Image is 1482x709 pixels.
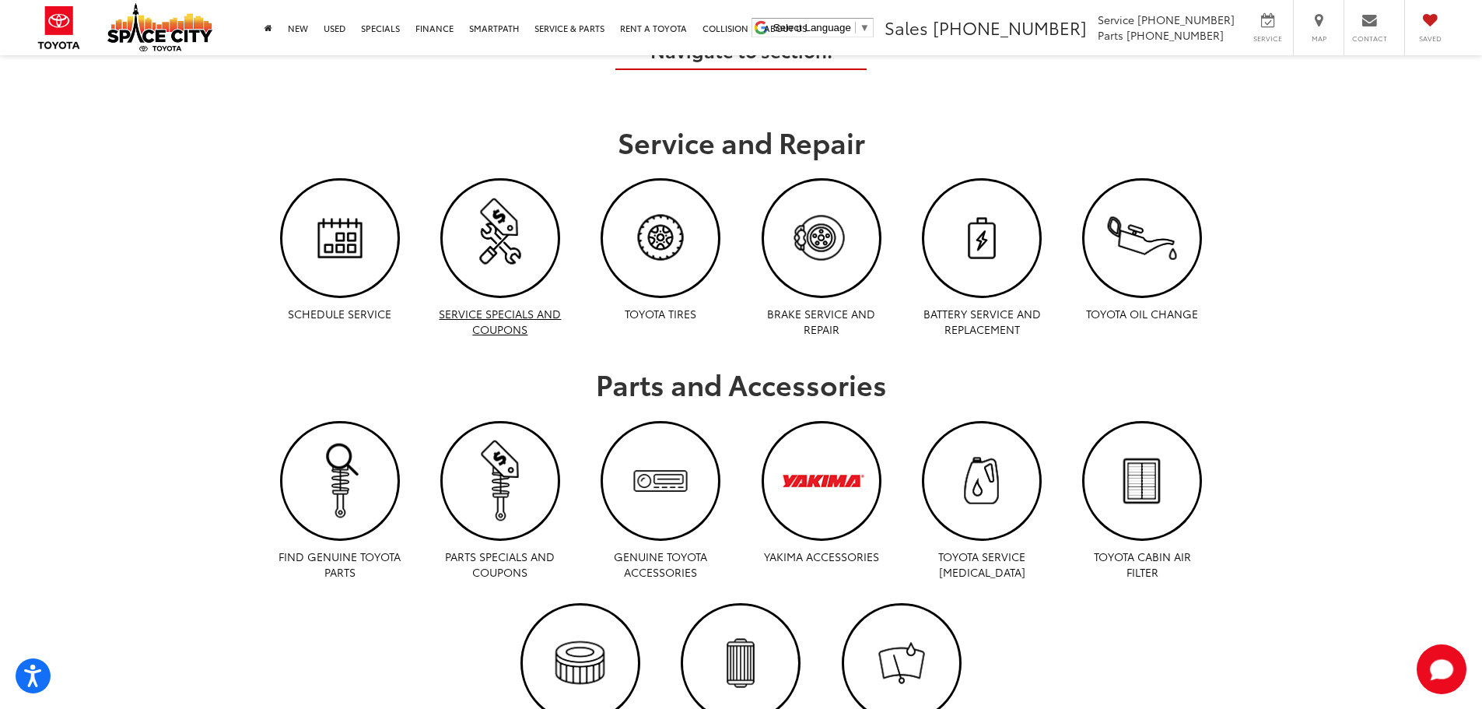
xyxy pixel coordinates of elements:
[918,306,1046,337] p: Battery Service and Replacement
[275,306,404,321] p: Schedule Service
[933,15,1087,40] span: [PHONE_NUMBER]
[902,421,1062,580] a: Toyota Service Fluid Replacement | Space City Toyota in Humble TX Toyota Service [MEDICAL_DATA]
[597,306,725,321] p: Toyota Tires
[436,306,564,337] p: Service Specials and Coupons
[259,421,419,580] a: Find Genuine Toyota Parts | Space City Toyota in Humble TX Find Genuine Toyota Parts
[1352,33,1387,44] span: Contact
[282,423,398,539] img: Find Genuine Toyota Parts | Space City Toyota in Humble TX
[580,178,741,321] a: Toyota Tires | Space City Toyota in Humble TX Toyota Tires
[764,181,879,296] img: Brake Service and Repair | Space City Toyota in Humble TX
[1250,33,1285,44] span: Service
[240,126,1243,157] h3: Service and Repair
[924,181,1039,296] img: Battery Service and Replacement | Space City Toyota in Humble TX
[741,421,902,564] a: Yakima Accessories | Space City Toyota in Humble TX Yakima Accessories
[1078,549,1207,580] p: Toyota Cabin Air Filter
[1098,27,1123,43] span: Parts
[436,549,564,580] p: Parts Specials and Coupons
[1098,12,1134,27] span: Service
[240,368,1243,399] h3: Parts and Accessories
[1417,644,1466,694] svg: Start Chat
[1413,33,1447,44] span: Saved
[443,423,558,539] img: Parts Specials and Coupons | Space City Toyota in Humble TX
[275,549,404,580] p: Find Genuine Toyota Parts
[259,178,419,321] a: Schedule Service | Space City Toyota in Humble TX Schedule Service
[924,423,1039,539] img: Toyota Service Fluid Replacement | Space City Toyota in Humble TX
[1062,421,1222,580] a: Toyota Cabin Air Filter | Space City Toyota in Humble TX Toyota Cabin Air Filter
[597,549,725,580] p: Genuine Toyota Accessories
[1062,178,1222,321] a: Toyota Oil Change | Space City Toyota in Humble TX Toyota Oil Change
[918,549,1046,580] p: Toyota Service [MEDICAL_DATA]
[1302,33,1336,44] span: Map
[741,178,902,337] a: Brake Service and Repair | Space City Toyota in Humble TX Brake Service and Repair
[443,181,558,296] img: Service Specials and Coupons | Space City Toyota in Humble TX
[1417,644,1466,694] button: Toggle Chat Window
[107,3,212,51] img: Space City Toyota
[1084,181,1200,296] img: Toyota Oil Change | Space City Toyota in Humble TX
[603,181,718,296] img: Toyota Tires | Space City Toyota in Humble TX
[855,22,856,33] span: ​
[603,423,718,539] img: Genuine Toyota Accessories | Space City Toyota in Humble TX
[885,15,928,40] span: Sales
[773,22,870,33] a: Select Language​
[757,306,885,337] p: Brake Service and Repair
[902,178,1062,337] a: Battery Service and Replacement | Space City Toyota in Humble TX Battery Service and Replacement
[773,22,851,33] span: Select Language
[282,181,398,296] img: Schedule Service | Space City Toyota in Humble TX
[860,22,870,33] span: ▼
[1084,423,1200,539] img: Toyota Cabin Air Filter | Space City Toyota in Humble TX
[240,40,1243,60] h3: Navigate to section:
[1137,12,1235,27] span: [PHONE_NUMBER]
[1126,27,1224,43] span: [PHONE_NUMBER]
[580,421,741,580] a: Genuine Toyota Accessories | Space City Toyota in Humble TX Genuine Toyota Accessories
[420,421,580,580] a: Parts Specials and Coupons | Space City Toyota in Humble TX Parts Specials and Coupons
[420,178,580,337] a: Service Specials and Coupons | Space City Toyota in Humble TX Service Specials and Coupons
[1078,306,1207,321] p: Toyota Oil Change
[764,423,879,539] img: Yakima Accessories | Space City Toyota in Humble TX
[757,549,885,564] p: Yakima Accessories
